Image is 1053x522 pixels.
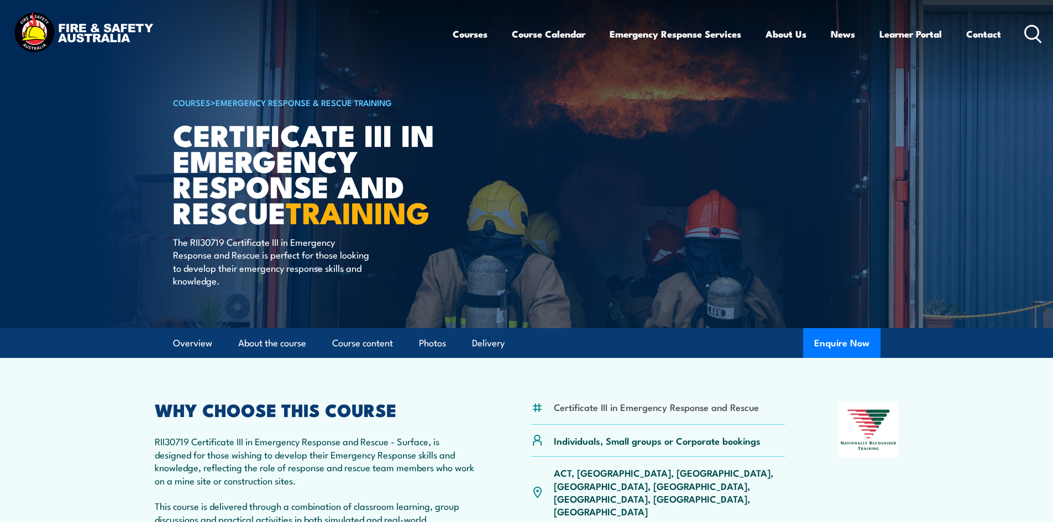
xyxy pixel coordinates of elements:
li: Certificate III in Emergency Response and Rescue [554,400,759,413]
a: Course content [332,329,393,358]
strong: TRAINING [286,188,429,234]
a: Course Calendar [512,19,585,49]
a: Photos [419,329,446,358]
img: Nationally Recognised Training logo. [839,402,899,458]
a: About the course [238,329,306,358]
h2: WHY CHOOSE THIS COURSE [155,402,478,417]
a: Emergency Response & Rescue Training [216,96,392,108]
a: Courses [453,19,488,49]
h6: > [173,96,446,109]
a: Delivery [472,329,505,358]
a: Emergency Response Services [610,19,741,49]
button: Enquire Now [803,328,881,358]
p: Individuals, Small groups or Corporate bookings [554,434,761,447]
a: Overview [173,329,212,358]
a: News [831,19,855,49]
h1: Certificate III in Emergency Response and Rescue [173,122,446,225]
a: Learner Portal [879,19,942,49]
a: About Us [766,19,806,49]
a: Contact [966,19,1001,49]
p: The RII30719 Certificate III in Emergency Response and Rescue is perfect for those looking to dev... [173,235,375,287]
p: ACT, [GEOGRAPHIC_DATA], [GEOGRAPHIC_DATA], [GEOGRAPHIC_DATA], [GEOGRAPHIC_DATA], [GEOGRAPHIC_DATA... [554,466,785,518]
a: COURSES [173,96,211,108]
